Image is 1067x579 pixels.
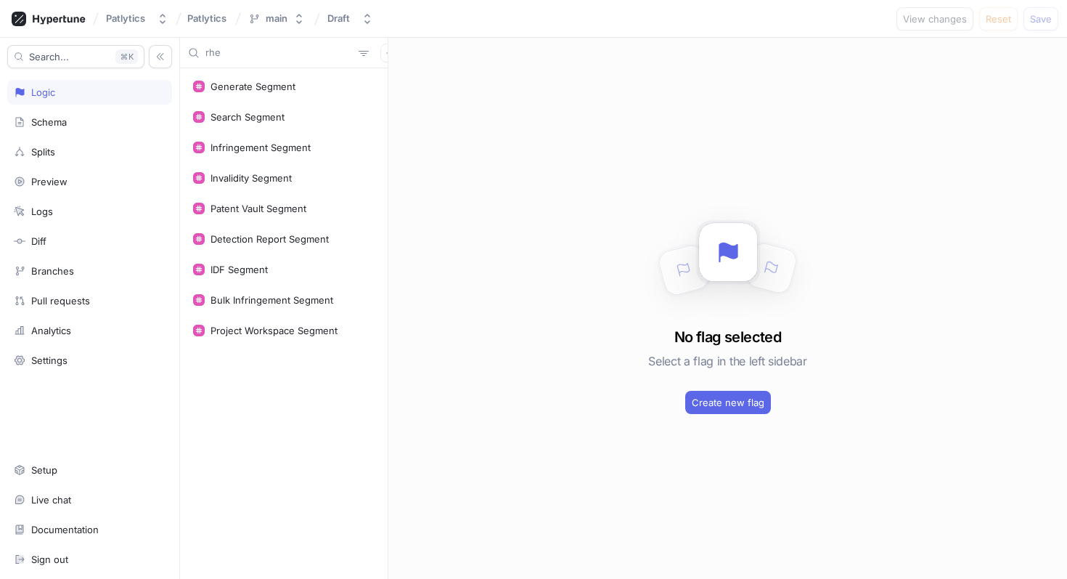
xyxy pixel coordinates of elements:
[903,15,967,23] span: View changes
[692,398,764,407] span: Create new flag
[31,206,53,217] div: Logs
[31,146,55,158] div: Splits
[986,15,1011,23] span: Reset
[31,355,68,366] div: Settings
[31,235,46,247] div: Diff
[31,325,71,336] div: Analytics
[31,295,90,307] div: Pull requests
[266,12,287,25] div: main
[327,12,350,25] div: Draft
[210,233,329,245] div: Detection Report Segment
[31,554,68,565] div: Sign out
[100,7,174,31] button: Patlytics
[674,326,781,348] h3: No flag selected
[210,294,333,306] div: Bulk Infringement Segment
[896,7,973,31] button: View changes
[210,142,311,153] div: Infringement Segment
[1030,15,1052,23] span: Save
[322,7,379,31] button: Draft
[210,325,338,336] div: Project Workspace Segment
[7,45,144,68] button: Search...K
[31,86,55,98] div: Logic
[979,7,1018,31] button: Reset
[648,348,806,374] h5: Select a flag in the left sidebar
[187,13,226,23] span: Patlytics
[31,494,71,506] div: Live chat
[685,391,771,414] button: Create new flag
[31,265,74,277] div: Branches
[210,81,295,92] div: Generate Segment
[210,172,292,184] div: Invalidity Segment
[115,49,138,64] div: K
[205,46,353,60] input: Search...
[7,517,172,542] a: Documentation
[29,52,69,61] span: Search...
[31,524,99,535] div: Documentation
[1023,7,1058,31] button: Save
[31,116,67,128] div: Schema
[31,464,57,476] div: Setup
[31,176,68,187] div: Preview
[242,7,311,31] button: main
[106,12,145,25] div: Patlytics
[210,111,285,123] div: Search Segment
[210,203,306,214] div: Patent Vault Segment
[210,264,268,275] div: IDF Segment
